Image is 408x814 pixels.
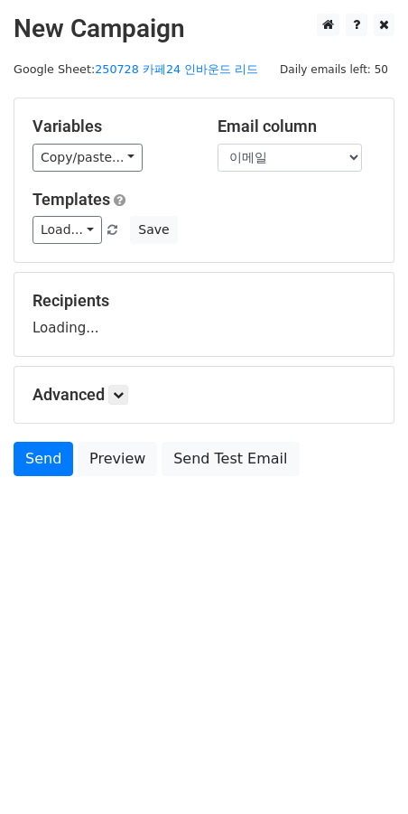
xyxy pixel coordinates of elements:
a: Load... [32,216,102,244]
button: Save [130,216,177,244]
small: Google Sheet: [14,62,258,76]
a: 250728 카페24 인바운드 리드 [95,62,258,76]
h5: Advanced [32,385,376,405]
a: Copy/paste... [32,144,143,172]
a: Send [14,442,73,476]
h5: Variables [32,117,190,136]
a: Send Test Email [162,442,299,476]
a: Preview [78,442,157,476]
div: Loading... [32,291,376,338]
a: Daily emails left: 50 [274,62,394,76]
span: Daily emails left: 50 [274,60,394,80]
h2: New Campaign [14,14,394,44]
h5: Recipients [32,291,376,311]
h5: Email column [218,117,376,136]
a: Templates [32,190,110,209]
